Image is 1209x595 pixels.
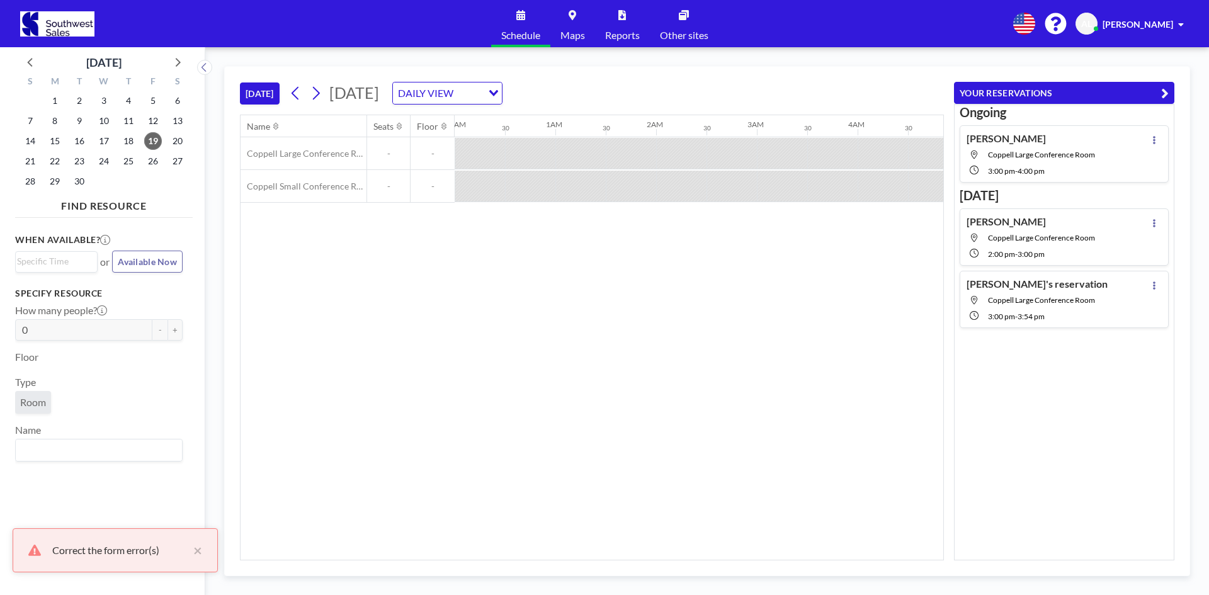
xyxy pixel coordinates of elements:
[1015,166,1018,176] span: -
[144,112,162,130] span: Friday, September 12, 2025
[954,82,1174,104] button: YOUR RESERVATIONS
[95,132,113,150] span: Wednesday, September 17, 2025
[112,251,183,273] button: Available Now
[329,83,379,102] span: [DATE]
[18,74,43,91] div: S
[120,132,137,150] span: Thursday, September 18, 2025
[67,74,92,91] div: T
[395,85,456,101] span: DAILY VIEW
[46,92,64,110] span: Monday, September 1, 2025
[647,120,663,129] div: 2AM
[144,152,162,170] span: Friday, September 26, 2025
[960,105,1169,120] h3: Ongoing
[373,121,394,132] div: Seats
[241,181,366,192] span: Coppell Small Conference Room
[71,112,88,130] span: Tuesday, September 9, 2025
[605,30,640,40] span: Reports
[988,166,1015,176] span: 3:00 PM
[445,120,466,129] div: 12AM
[988,312,1015,321] span: 3:00 PM
[417,121,438,132] div: Floor
[169,152,186,170] span: Saturday, September 27, 2025
[21,112,39,130] span: Sunday, September 7, 2025
[501,30,540,40] span: Schedule
[1015,249,1018,259] span: -
[95,112,113,130] span: Wednesday, September 10, 2025
[411,181,455,192] span: -
[988,150,1095,159] span: Coppell Large Conference Room
[120,112,137,130] span: Thursday, September 11, 2025
[393,82,502,104] div: Search for option
[92,74,116,91] div: W
[21,132,39,150] span: Sunday, September 14, 2025
[16,439,182,461] div: Search for option
[71,173,88,190] span: Tuesday, September 30, 2025
[165,74,190,91] div: S
[247,121,270,132] div: Name
[169,112,186,130] span: Saturday, September 13, 2025
[1015,312,1018,321] span: -
[46,132,64,150] span: Monday, September 15, 2025
[95,152,113,170] span: Wednesday, September 24, 2025
[118,256,177,267] span: Available Now
[21,173,39,190] span: Sunday, September 28, 2025
[1018,166,1045,176] span: 4:00 PM
[144,92,162,110] span: Friday, September 5, 2025
[1081,18,1092,30] span: AL
[747,120,764,129] div: 3AM
[905,124,912,132] div: 30
[560,30,585,40] span: Maps
[20,396,46,409] span: Room
[17,442,175,458] input: Search for option
[988,249,1015,259] span: 2:00 PM
[967,215,1046,228] h4: [PERSON_NAME]
[46,173,64,190] span: Monday, September 29, 2025
[411,148,455,159] span: -
[16,252,97,271] div: Search for option
[1018,249,1045,259] span: 3:00 PM
[15,376,36,388] label: Type
[240,82,280,105] button: [DATE]
[71,132,88,150] span: Tuesday, September 16, 2025
[169,132,186,150] span: Saturday, September 20, 2025
[169,92,186,110] span: Saturday, September 6, 2025
[703,124,711,132] div: 30
[848,120,865,129] div: 4AM
[120,152,137,170] span: Thursday, September 25, 2025
[140,74,165,91] div: F
[43,74,67,91] div: M
[960,188,1169,203] h3: [DATE]
[546,120,562,129] div: 1AM
[52,543,187,558] div: Correct the form error(s)
[116,74,140,91] div: T
[367,148,410,159] span: -
[46,152,64,170] span: Monday, September 22, 2025
[71,152,88,170] span: Tuesday, September 23, 2025
[86,54,122,71] div: [DATE]
[502,124,509,132] div: 30
[804,124,812,132] div: 30
[152,319,167,341] button: -
[1103,19,1173,30] span: [PERSON_NAME]
[95,92,113,110] span: Wednesday, September 3, 2025
[660,30,708,40] span: Other sites
[187,543,202,558] button: close
[967,278,1108,290] h4: [PERSON_NAME]'s reservation
[15,195,193,212] h4: FIND RESOURCE
[367,181,410,192] span: -
[603,124,610,132] div: 30
[988,233,1095,242] span: Coppell Large Conference Room
[15,424,41,436] label: Name
[167,319,183,341] button: +
[457,85,481,101] input: Search for option
[21,152,39,170] span: Sunday, September 21, 2025
[967,132,1046,145] h4: [PERSON_NAME]
[120,92,137,110] span: Thursday, September 4, 2025
[241,148,366,159] span: Coppell Large Conference Room
[20,11,94,37] img: organization-logo
[15,351,38,363] label: Floor
[144,132,162,150] span: Friday, September 19, 2025
[15,304,107,317] label: How many people?
[17,254,90,268] input: Search for option
[46,112,64,130] span: Monday, September 8, 2025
